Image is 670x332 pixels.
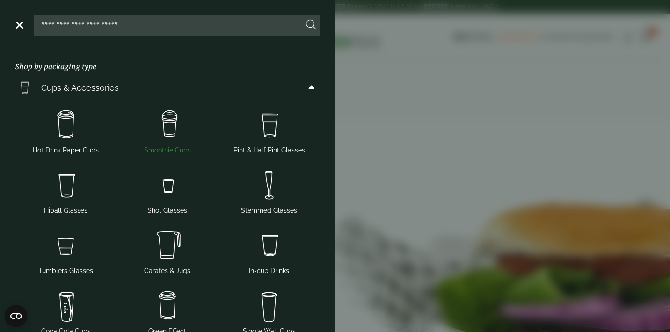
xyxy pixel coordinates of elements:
[19,227,113,264] img: Tumbler_glass.svg
[144,145,191,155] span: Smoothie Cups
[241,206,297,216] span: Stemmed Glasses
[120,287,214,325] img: HotDrink_paperCup.svg
[120,225,214,278] a: Carafes & Jugs
[222,165,316,217] a: Stemmed Glasses
[5,305,27,327] button: Open CMP widget
[19,166,113,204] img: Hiball.svg
[222,225,316,278] a: In-cup Drinks
[19,225,113,278] a: Tumblers Glasses
[120,227,214,264] img: JugsNcaraffes.svg
[33,145,99,155] span: Hot Drink Paper Cups
[222,106,316,144] img: PintNhalf_cup.svg
[41,81,119,94] span: Cups & Accessories
[222,104,316,157] a: Pint & Half Pint Glasses
[222,166,316,204] img: Stemmed_glass.svg
[147,206,187,216] span: Shot Glasses
[15,74,320,101] a: Cups & Accessories
[15,78,34,97] img: PintNhalf_cup.svg
[249,266,289,276] span: In-cup Drinks
[44,206,87,216] span: Hiball Glasses
[222,227,316,264] img: Incup_drinks.svg
[144,266,190,276] span: Carafes & Jugs
[19,106,113,144] img: HotDrink_paperCup.svg
[120,106,214,144] img: Smoothie_cups.svg
[120,166,214,204] img: Shot_glass.svg
[19,165,113,217] a: Hiball Glasses
[120,104,214,157] a: Smoothie Cups
[15,47,320,74] h3: Shop by packaging type
[38,266,93,276] span: Tumblers Glasses
[19,287,113,325] img: cola.svg
[120,165,214,217] a: Shot Glasses
[222,287,316,325] img: plain-soda-cup.svg
[19,104,113,157] a: Hot Drink Paper Cups
[233,145,305,155] span: Pint & Half Pint Glasses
